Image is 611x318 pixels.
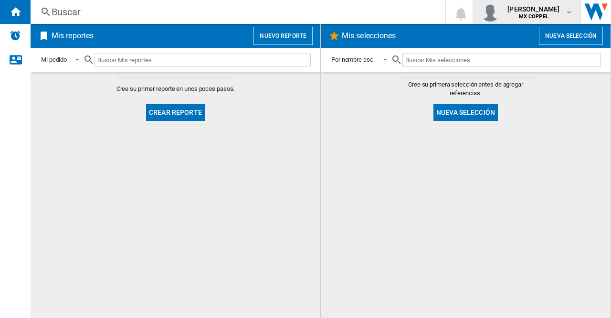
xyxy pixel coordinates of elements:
input: Buscar Mis selecciones [402,54,601,66]
button: Nuevo reporte [253,27,313,45]
div: Por nombre asc. [331,56,375,63]
img: profile.jpg [481,2,500,22]
h2: Mis selecciones [340,27,398,45]
img: alerts-logo.svg [10,30,21,41]
button: Crear reporte [146,104,205,121]
span: Cree su primer reporte en unos pocos pasos. [116,85,235,93]
button: Nueva selección [433,104,498,121]
b: MX COPPEL [519,13,548,20]
h2: Mis reportes [50,27,95,45]
span: Cree su primera selección antes de agregar referencias. [399,80,533,98]
span: [PERSON_NAME] [507,4,559,14]
button: Nueva selección [539,27,603,45]
div: Buscar [52,5,420,19]
input: Buscar Mis reportes [95,54,311,66]
div: Mi pedido [41,56,67,63]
